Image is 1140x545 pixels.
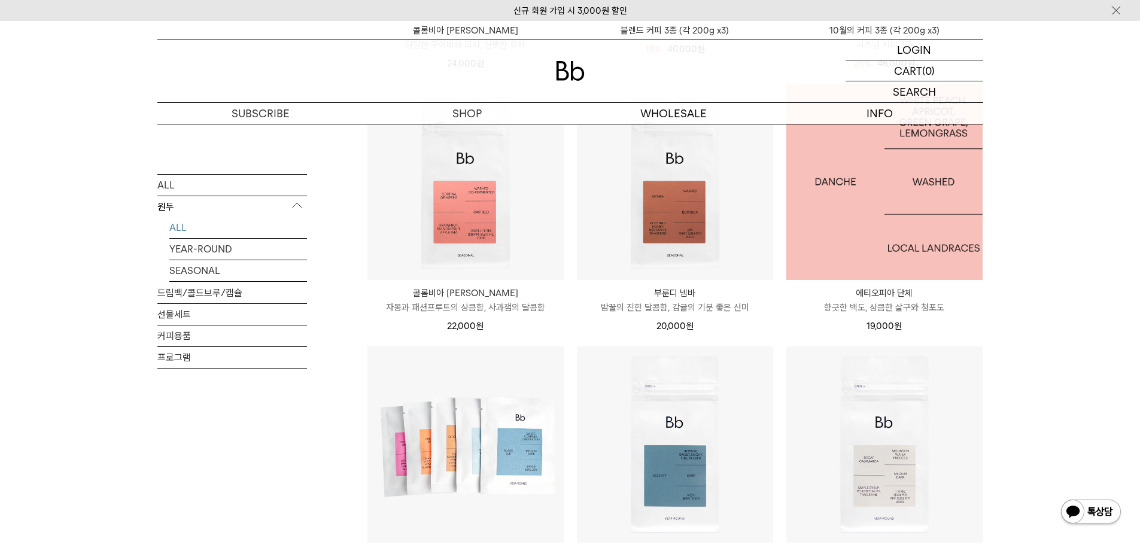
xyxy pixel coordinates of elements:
[577,346,773,543] img: 세븐티
[157,346,307,367] a: 프로그램
[786,346,983,543] img: 페루 디카페인
[577,286,773,300] p: 부룬디 넴바
[157,174,307,195] a: ALL
[169,217,307,238] a: ALL
[513,5,627,16] a: 신규 회원 가입 시 3,000원 할인
[367,84,564,280] img: 콜롬비아 코르티나 데 예로
[157,103,364,124] a: SUBSCRIBE
[157,282,307,303] a: 드립백/콜드브루/캡슐
[786,286,983,300] p: 에티오피아 단체
[157,325,307,346] a: 커피용품
[367,346,564,543] img: Bb 샘플 세트
[169,238,307,259] a: YEAR-ROUND
[169,260,307,281] a: SEASONAL
[157,196,307,217] p: 원두
[922,60,935,81] p: (0)
[786,84,983,280] a: 에티오피아 단체
[894,60,922,81] p: CART
[157,303,307,324] a: 선물세트
[447,321,484,331] span: 22,000
[556,61,585,81] img: 로고
[577,300,773,315] p: 밤꿀의 진한 달콤함, 감귤의 기분 좋은 산미
[894,321,902,331] span: 원
[570,103,777,124] p: WHOLESALE
[1060,498,1122,527] img: 카카오톡 채널 1:1 채팅 버튼
[656,321,694,331] span: 20,000
[367,286,564,300] p: 콜롬비아 [PERSON_NAME]
[786,84,983,280] img: 1000000480_add2_021.jpg
[686,321,694,331] span: 원
[897,39,931,60] p: LOGIN
[786,300,983,315] p: 향긋한 백도, 상큼한 살구와 청포도
[367,300,564,315] p: 자몽과 패션프루트의 상큼함, 사과잼의 달콤함
[777,103,983,124] p: INFO
[846,60,983,81] a: CART (0)
[893,81,936,102] p: SEARCH
[367,286,564,315] a: 콜롬비아 [PERSON_NAME] 자몽과 패션프루트의 상큼함, 사과잼의 달콤함
[867,321,902,331] span: 19,000
[577,286,773,315] a: 부룬디 넴바 밤꿀의 진한 달콤함, 감귤의 기분 좋은 산미
[364,103,570,124] a: SHOP
[846,39,983,60] a: LOGIN
[786,286,983,315] a: 에티오피아 단체 향긋한 백도, 상큼한 살구와 청포도
[577,84,773,280] img: 부룬디 넴바
[476,321,484,331] span: 원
